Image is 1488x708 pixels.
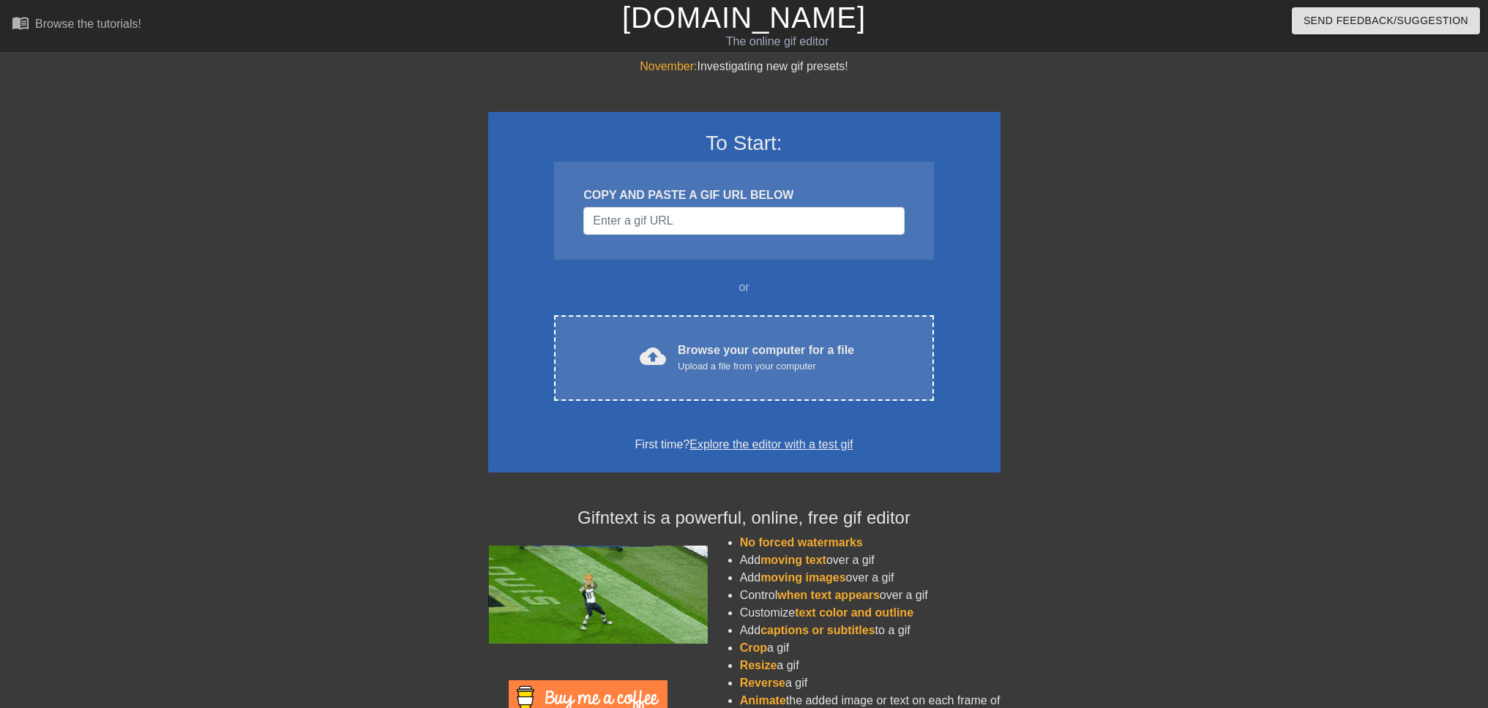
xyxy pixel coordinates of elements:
a: Browse the tutorials! [12,14,141,37]
span: cloud_upload [640,343,666,369]
a: Explore the editor with a test gif [689,438,853,451]
li: a gif [740,674,1001,692]
span: Send Feedback/Suggestion [1304,12,1468,30]
li: Add over a gif [740,569,1001,587]
span: Animate [740,694,786,707]
a: [DOMAIN_NAME] [622,1,866,34]
span: Crop [740,641,767,654]
div: Investigating new gif presets! [488,58,1001,75]
input: Username [583,207,904,235]
div: The online gif editor [504,33,1052,50]
li: Add to a gif [740,622,1001,639]
span: text color and outline [795,606,913,619]
li: Add over a gif [740,551,1001,569]
li: Customize [740,604,1001,622]
div: First time? [507,436,982,453]
span: moving images [760,571,845,584]
li: a gif [740,657,1001,674]
div: Upload a file from your computer [678,359,854,374]
li: a gif [740,639,1001,657]
div: Browse your computer for a file [678,342,854,374]
span: moving text [760,554,826,566]
span: No forced watermarks [740,536,863,549]
span: menu_book [12,14,29,31]
span: captions or subtitles [760,624,875,636]
div: COPY AND PASTE A GIF URL BELOW [583,187,904,204]
h4: Gifntext is a powerful, online, free gif editor [488,508,1001,529]
span: when text appears [777,589,880,601]
button: Send Feedback/Suggestion [1292,7,1480,34]
img: football_small.gif [488,546,708,644]
span: Resize [740,659,777,671]
div: Browse the tutorials! [35,18,141,30]
li: Control over a gif [740,587,1001,604]
span: November: [640,60,697,72]
span: Reverse [740,677,785,689]
h3: To Start: [507,131,982,156]
div: or [526,279,962,296]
